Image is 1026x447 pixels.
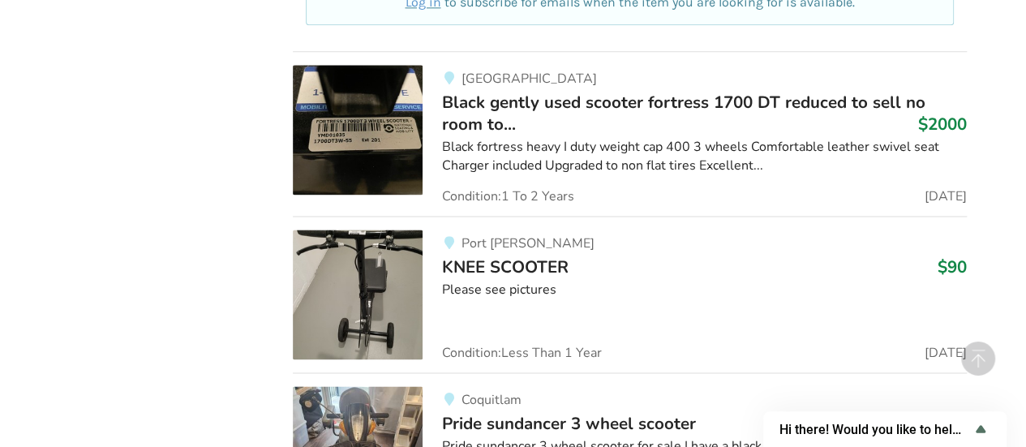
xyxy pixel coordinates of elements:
[461,70,596,88] span: [GEOGRAPHIC_DATA]
[461,391,521,409] span: Coquitlam
[938,256,967,277] h3: $90
[293,51,967,216] a: mobility-black gently used scooter fortress 1700 dt reduced to sell no room to store first 2000[G...
[442,91,925,135] span: Black gently used scooter fortress 1700 DT reduced to sell no room to...
[918,114,967,135] h3: $2000
[293,230,423,359] img: mobility-knee scooter
[779,422,971,437] span: Hi there! Would you like to help us improve AssistList?
[442,256,569,278] span: KNEE SCOOTER
[461,234,594,252] span: Port [PERSON_NAME]
[442,190,574,203] span: Condition: 1 To 2 Years
[442,346,602,359] span: Condition: Less Than 1 Year
[442,281,967,299] div: Please see pictures
[293,216,967,372] a: mobility-knee scooter Port [PERSON_NAME]KNEE SCOOTER$90Please see picturesCondition:Less Than 1 Y...
[779,419,990,439] button: Show survey - Hi there! Would you like to help us improve AssistList?
[925,190,967,203] span: [DATE]
[442,138,967,175] div: Black fortress heavy I duty weight cap 400 3 wheels Comfortable leather swivel seat Charger inclu...
[442,412,696,435] span: Pride sundancer 3 wheel scooter
[925,346,967,359] span: [DATE]
[293,65,423,195] img: mobility-black gently used scooter fortress 1700 dt reduced to sell no room to store first 2000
